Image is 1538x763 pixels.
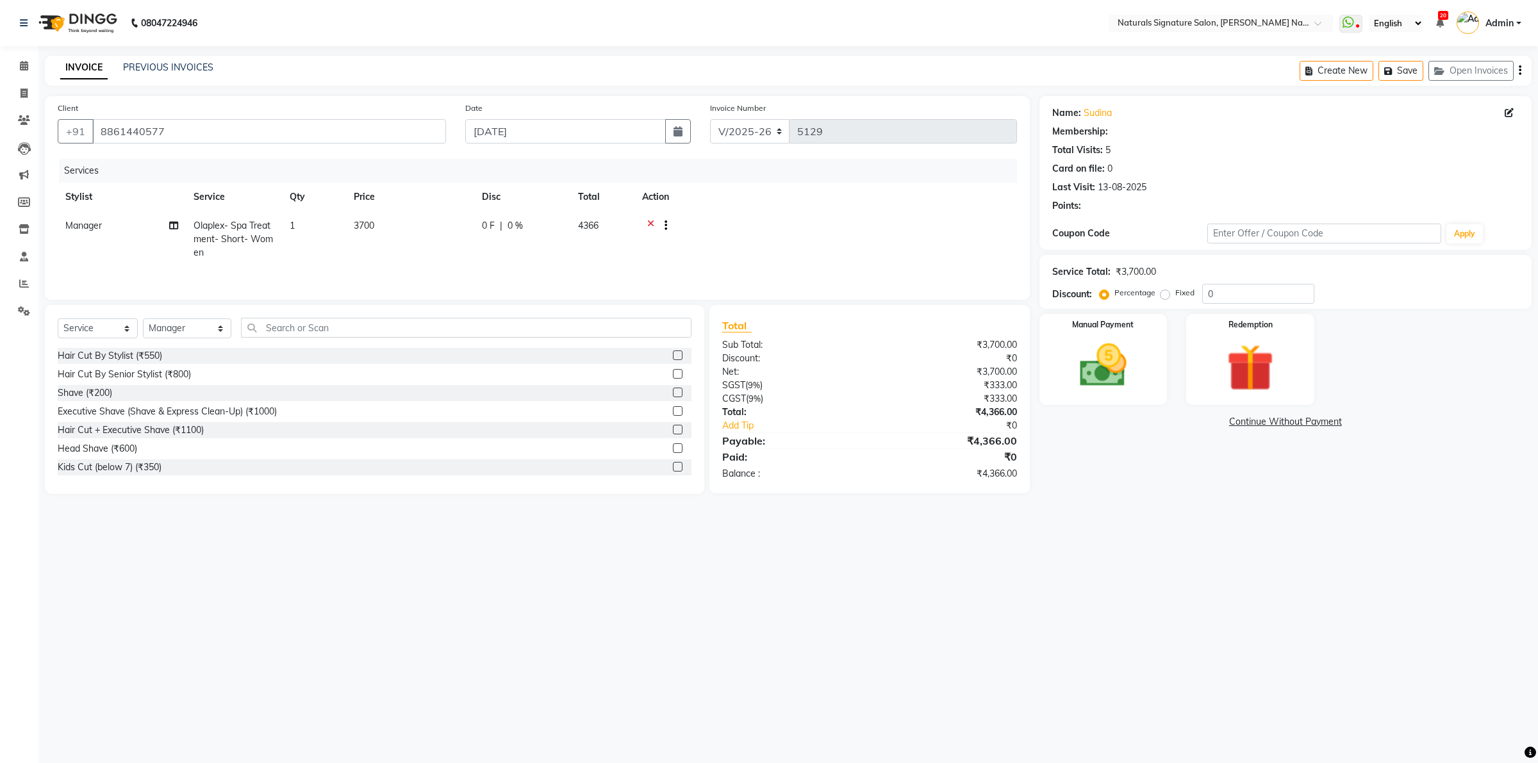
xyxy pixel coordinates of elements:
[500,219,502,233] span: |
[1052,162,1105,176] div: Card on file:
[578,220,599,231] span: 4366
[1116,265,1156,279] div: ₹3,700.00
[870,379,1027,392] div: ₹333.00
[870,338,1027,352] div: ₹3,700.00
[508,219,523,233] span: 0 %
[1485,17,1514,30] span: Admin
[354,220,374,231] span: 3700
[1436,17,1444,29] a: 20
[713,419,895,432] a: Add Tip
[870,433,1027,448] div: ₹4,366.00
[92,119,446,144] input: Search by Name/Mobile/Email/Code
[1107,162,1112,176] div: 0
[58,349,162,363] div: Hair Cut By Stylist (₹550)
[896,419,1027,432] div: ₹0
[290,220,295,231] span: 1
[186,183,282,211] th: Service
[1052,144,1103,157] div: Total Visits:
[482,219,495,233] span: 0 F
[194,220,273,258] span: Olaplex- Spa Treatment- Short- Women
[58,442,137,455] div: Head Shave (₹600)
[58,386,112,400] div: Shave (₹200)
[1300,61,1373,81] button: Create New
[465,103,483,114] label: Date
[1428,61,1514,81] button: Open Invoices
[474,183,570,211] th: Disc
[1457,12,1479,34] img: Admin
[570,183,634,211] th: Total
[1175,287,1195,299] label: Fixed
[1052,227,1208,240] div: Coupon Code
[58,423,204,437] div: Hair Cut + Executive Shave (₹1100)
[58,103,78,114] label: Client
[33,5,120,41] img: logo
[1052,125,1108,138] div: Membership:
[870,406,1027,419] div: ₹4,366.00
[65,220,102,231] span: Manager
[748,380,760,390] span: 9%
[1212,338,1289,397] img: _gift.svg
[141,5,197,41] b: 08047224946
[713,406,870,419] div: Total:
[241,318,692,338] input: Search or Scan
[1072,319,1134,331] label: Manual Payment
[1042,415,1529,429] a: Continue Without Payment
[722,393,746,404] span: CGST
[713,449,870,464] div: Paid:
[123,62,213,73] a: PREVIOUS INVOICES
[870,352,1027,365] div: ₹0
[713,433,870,448] div: Payable:
[1105,144,1111,157] div: 5
[1438,11,1448,20] span: 20
[58,405,277,418] div: Executive Shave (Shave & Express Clean-Up) (₹1000)
[713,365,870,379] div: Net:
[722,379,745,391] span: SGST
[1052,181,1095,194] div: Last Visit:
[59,159,1027,183] div: Services
[634,183,1017,211] th: Action
[710,103,766,114] label: Invoice Number
[58,183,186,211] th: Stylist
[60,56,108,79] a: INVOICE
[1052,265,1111,279] div: Service Total:
[870,449,1027,464] div: ₹0
[870,467,1027,480] div: ₹4,366.00
[1098,181,1146,194] div: 13-08-2025
[748,393,761,404] span: 9%
[1052,288,1092,301] div: Discount:
[1052,199,1081,213] div: Points:
[722,319,752,332] span: Total
[870,365,1027,379] div: ₹3,700.00
[870,392,1027,406] div: ₹333.00
[713,338,870,352] div: Sub Total:
[1052,106,1081,120] div: Name:
[1378,61,1423,81] button: Save
[1084,106,1112,120] a: Sudina
[713,392,870,406] div: ( )
[58,119,94,144] button: +91
[713,379,870,392] div: ( )
[713,467,870,480] div: Balance :
[58,461,161,474] div: Kids Cut (below 7) (₹350)
[713,352,870,365] div: Discount:
[1114,287,1155,299] label: Percentage
[58,368,191,381] div: Hair Cut By Senior Stylist (₹800)
[1446,224,1483,243] button: Apply
[1228,319,1273,331] label: Redemption
[346,183,474,211] th: Price
[282,183,346,211] th: Qty
[1065,338,1142,393] img: _cash.svg
[1207,224,1441,243] input: Enter Offer / Coupon Code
